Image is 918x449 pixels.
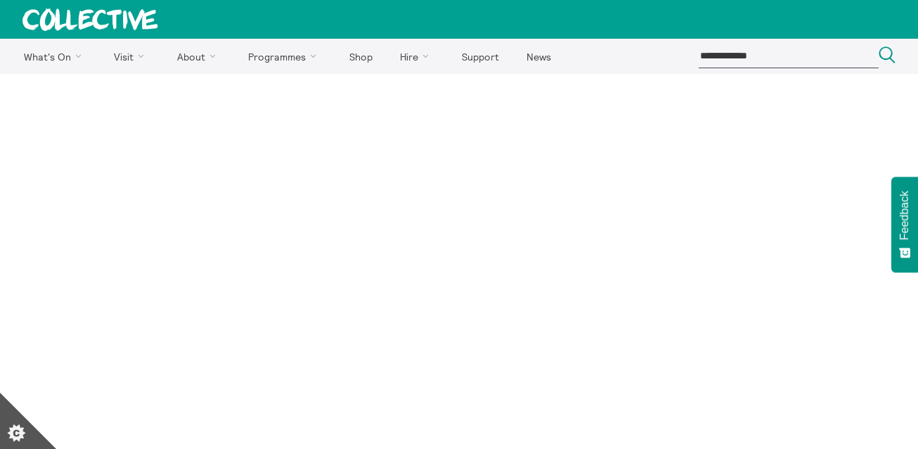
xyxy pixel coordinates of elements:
span: Feedback [898,191,911,240]
button: Feedback - Show survey [891,177,918,272]
a: Support [449,39,511,74]
a: Hire [388,39,447,74]
a: What's On [11,39,99,74]
a: News [514,39,563,74]
a: Programmes [236,39,335,74]
a: Shop [337,39,384,74]
a: About [164,39,233,74]
a: Visit [102,39,162,74]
